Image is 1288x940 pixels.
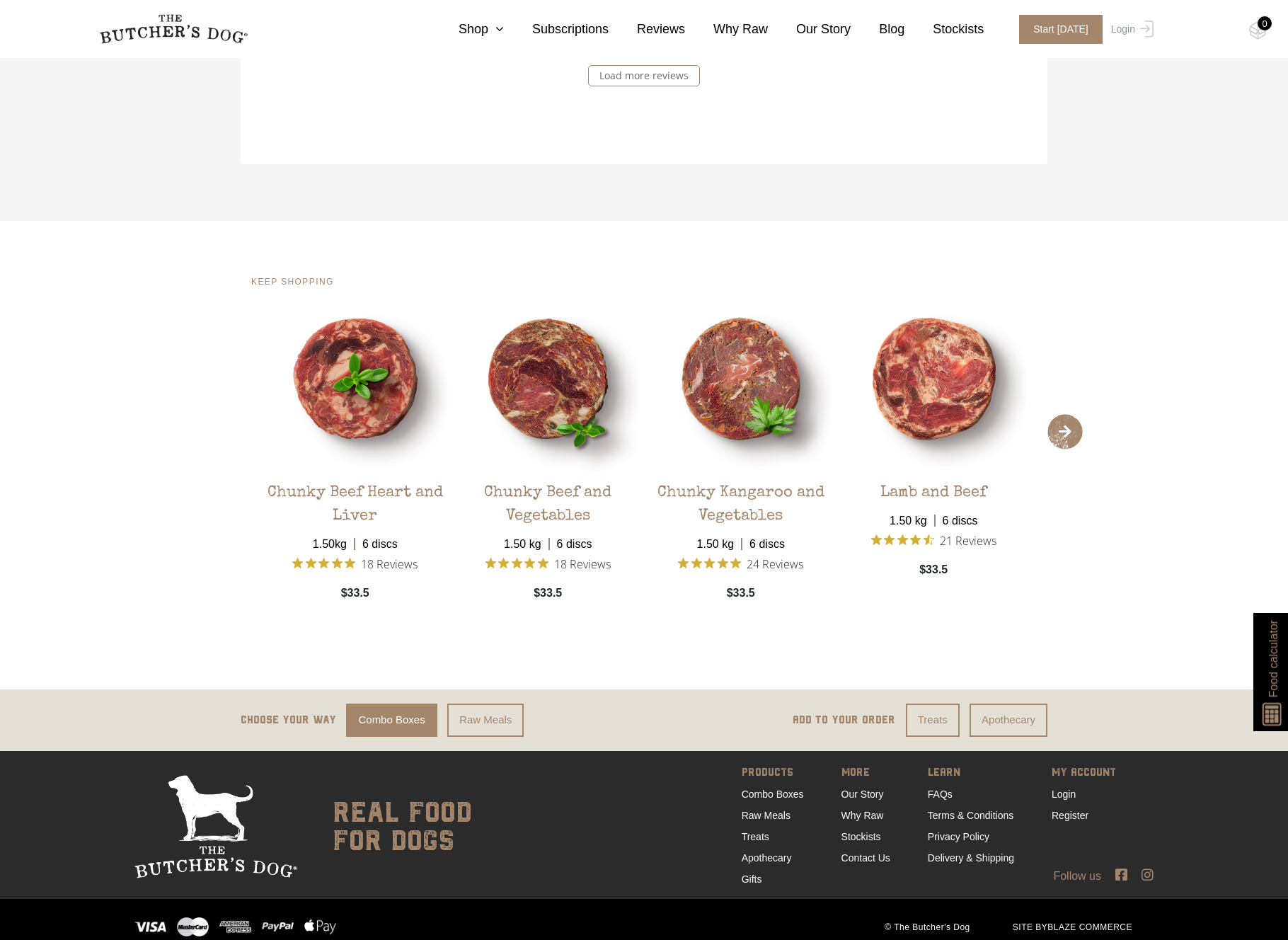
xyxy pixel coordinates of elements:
span: 1.50kg [306,529,354,553]
span: LEARN [928,764,1014,784]
span: SITE BY [991,921,1154,934]
span: Start [DATE] [1019,15,1103,44]
span: 1.50 kg [690,529,741,553]
span: 18 Reviews [554,553,611,574]
a: Combo Boxes [742,789,804,800]
a: Our Story [841,789,884,800]
a: Login [1052,789,1076,800]
a: Raw Meals [742,810,790,821]
span: 6 discs [354,529,405,553]
span: 21 Reviews [940,529,996,551]
div: real food for dogs [318,775,472,878]
a: Terms & Conditions [928,810,1013,821]
p: Choose your way [241,711,336,728]
img: TBD_Chunky-Beef-and-Veg-1.png [455,286,641,472]
button: Rated 4.9 out of 5 stars from 18 reviews. Jump to reviews. [292,553,418,574]
a: Apothecary [970,704,1047,737]
a: Delivery & Shipping [928,852,1014,864]
span: Previous [205,414,241,449]
a: Treats [906,704,960,737]
a: Treats [742,831,769,842]
h4: KEEP SHOPPING [251,277,1037,286]
span: © The Butcher's Dog [863,921,991,934]
span: 1.50 kg [497,529,548,553]
div: Follow us [78,868,1210,885]
span: $33.5 [919,561,948,578]
a: Start [DATE] [1005,15,1108,44]
a: Subscriptions [504,20,609,39]
span: MORE [841,764,890,784]
div: Chunky Beef and Vegetables [455,471,641,529]
img: TBD_Chunky-Beef-Heart-Liver-1.png [263,286,449,472]
img: TBD_Chunky-Kangaroo-Veg-1.png [648,286,834,472]
span: $33.5 [341,585,369,602]
span: Food calculator [1265,620,1282,697]
span: 6 discs [548,529,599,553]
a: Raw Meals [447,704,524,737]
a: Reviews [609,20,685,39]
button: Rated 4.6 out of 5 stars from 21 reviews. Jump to reviews. [871,529,996,551]
a: BLAZE COMMERCE [1047,922,1132,932]
span: 6 discs [934,505,985,529]
div: 0 [1258,16,1272,30]
a: Our Story [768,20,851,39]
a: Register [1052,810,1088,821]
a: Login [1108,15,1154,44]
a: Gifts [742,873,762,885]
div: Lamb and Beef [880,471,987,505]
span: 6 discs [741,529,792,553]
span: PRODUCTS [742,764,804,784]
p: ADD TO YOUR ORDER [793,711,895,728]
div: Chunky Beef Heart and Liver [263,471,449,529]
button: Rated 4.8 out of 5 stars from 24 reviews. Jump to reviews. [678,553,803,574]
span: MY ACCOUNT [1052,764,1116,784]
a: Combo Boxes [346,704,437,737]
img: TBD_Cart-Empty.png [1249,21,1267,40]
a: Stockists [904,20,984,39]
span: 24 Reviews [747,553,803,574]
span: 1.50 kg [882,505,933,529]
a: Contact Us [841,852,890,864]
div: Chunky Kangaroo and Vegetables [648,471,834,529]
a: Load more reviews [588,65,700,86]
span: $33.5 [534,585,562,602]
span: 18 Reviews [361,553,418,574]
a: FAQs [928,789,953,800]
a: Privacy Policy [928,831,989,842]
a: Blog [851,20,904,39]
span: Next [1047,414,1083,449]
img: TBD_Lamb-Beef-1.png [841,286,1027,472]
a: Stockists [841,831,881,842]
a: Why Raw [685,20,768,39]
a: Apothecary [742,852,792,864]
span: $33.5 [727,585,755,602]
nav: Reviews pagination [355,65,933,86]
a: Why Raw [841,810,884,821]
a: Shop [430,20,504,39]
button: Rated 5 out of 5 stars from 18 reviews. Jump to reviews. [485,553,611,574]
